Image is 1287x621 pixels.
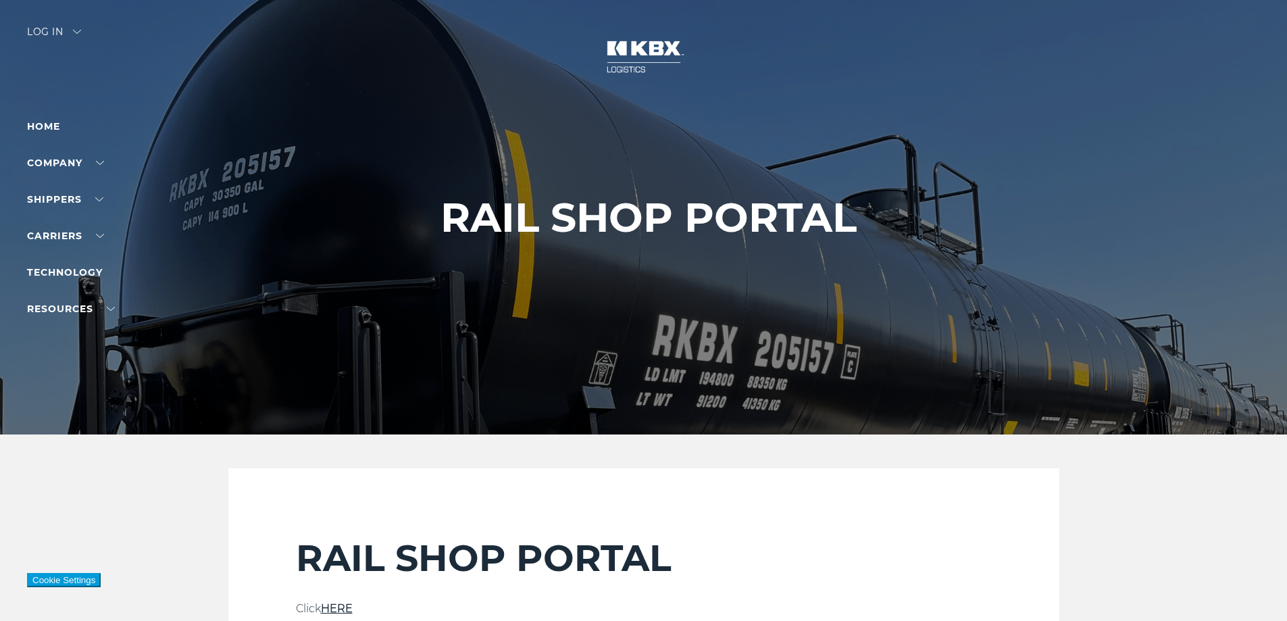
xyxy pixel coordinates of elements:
[27,27,81,47] div: Log in
[296,536,992,580] h2: RAIL SHOP PORTAL
[73,30,81,34] img: arrow
[27,230,104,242] a: Carriers
[27,573,101,587] button: Cookie Settings
[27,193,103,205] a: SHIPPERS
[321,602,353,615] a: HERE
[440,195,857,241] h1: RAIL SHOP PORTAL
[27,266,103,278] a: Technology
[27,303,115,315] a: RESOURCES
[593,27,695,86] img: kbx logo
[27,120,60,132] a: Home
[27,157,104,169] a: Company
[296,601,992,617] p: Click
